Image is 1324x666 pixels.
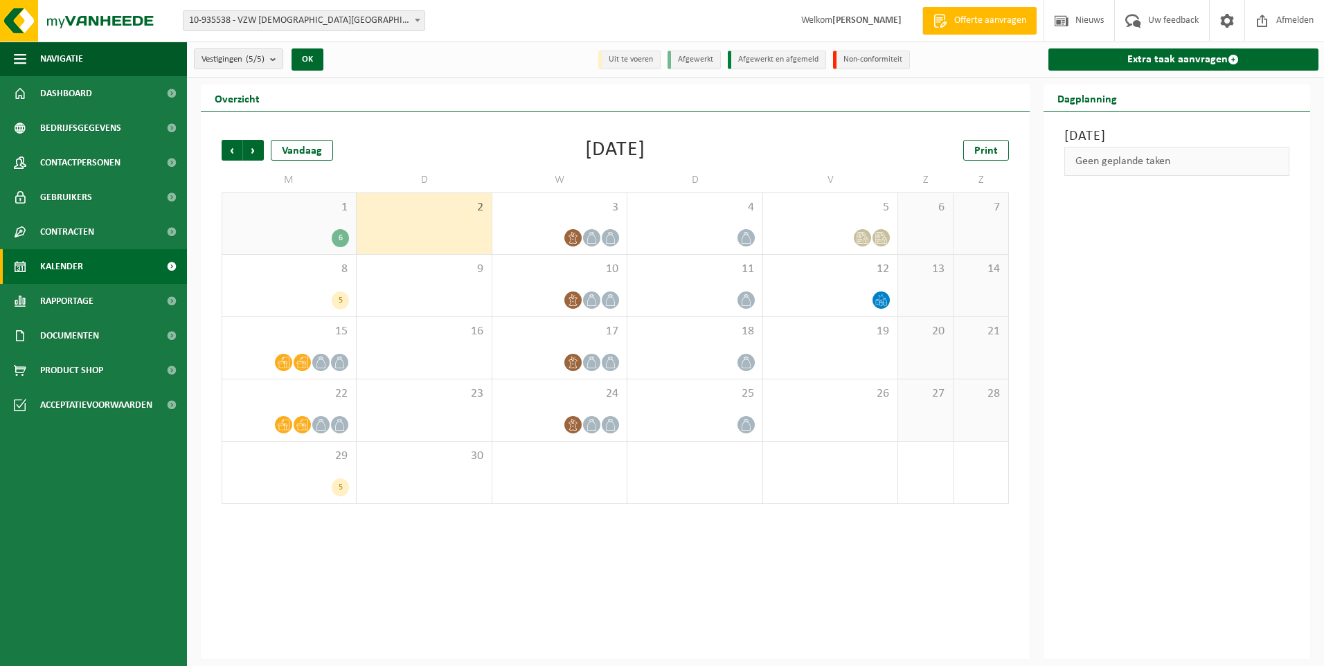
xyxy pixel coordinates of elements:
span: Rapportage [40,284,93,318]
span: 9 [364,262,484,277]
span: 16 [364,324,484,339]
span: Bedrijfsgegevens [40,111,121,145]
td: W [492,168,627,192]
span: 8 [229,262,349,277]
span: Vorige [222,140,242,161]
span: 15 [229,324,349,339]
span: 20 [905,324,946,339]
button: Vestigingen(5/5) [194,48,283,69]
td: D [627,168,762,192]
span: 27 [905,386,946,402]
span: 19 [770,324,891,339]
li: Afgewerkt en afgemeld [728,51,826,69]
span: 18 [634,324,755,339]
span: Documenten [40,318,99,353]
span: Volgende [243,140,264,161]
span: 21 [960,324,1001,339]
span: Vestigingen [202,49,265,70]
span: 7 [960,200,1001,215]
span: Dashboard [40,76,92,111]
span: Contactpersonen [40,145,120,180]
a: Extra taak aanvragen [1048,48,1319,71]
span: 14 [960,262,1001,277]
span: 25 [634,386,755,402]
span: 22 [229,386,349,402]
h3: [DATE] [1064,126,1290,147]
td: Z [954,168,1009,192]
span: 13 [905,262,946,277]
div: Geen geplande taken [1064,147,1290,176]
span: 24 [499,386,620,402]
td: M [222,168,357,192]
span: 11 [634,262,755,277]
a: Offerte aanvragen [922,7,1037,35]
span: 2 [364,200,484,215]
h2: Dagplanning [1044,84,1131,111]
span: 30 [364,449,484,464]
span: 4 [634,200,755,215]
span: 10-935538 - VZW PRIESTER DAENS COLLEGE - AALST [184,11,424,30]
span: Gebruikers [40,180,92,215]
span: Contracten [40,215,94,249]
span: 23 [364,386,484,402]
td: D [357,168,492,192]
td: Z [898,168,954,192]
strong: [PERSON_NAME] [832,15,902,26]
div: 5 [332,291,349,309]
span: 10 [499,262,620,277]
count: (5/5) [246,55,265,64]
div: Vandaag [271,140,333,161]
div: 6 [332,229,349,247]
span: 12 [770,262,891,277]
span: 6 [905,200,946,215]
td: V [763,168,898,192]
span: Kalender [40,249,83,284]
span: 29 [229,449,349,464]
iframe: chat widget [7,636,231,666]
a: Print [963,140,1009,161]
span: 17 [499,324,620,339]
li: Non-conformiteit [833,51,910,69]
span: Offerte aanvragen [951,14,1030,28]
li: Uit te voeren [598,51,661,69]
span: Navigatie [40,42,83,76]
span: Print [974,145,998,156]
div: [DATE] [585,140,645,161]
span: 10-935538 - VZW PRIESTER DAENS COLLEGE - AALST [183,10,425,31]
span: 26 [770,386,891,402]
span: Product Shop [40,353,103,388]
span: 28 [960,386,1001,402]
span: Acceptatievoorwaarden [40,388,152,422]
h2: Overzicht [201,84,274,111]
span: 5 [770,200,891,215]
div: 5 [332,478,349,496]
span: 3 [499,200,620,215]
span: 1 [229,200,349,215]
button: OK [292,48,323,71]
li: Afgewerkt [668,51,721,69]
